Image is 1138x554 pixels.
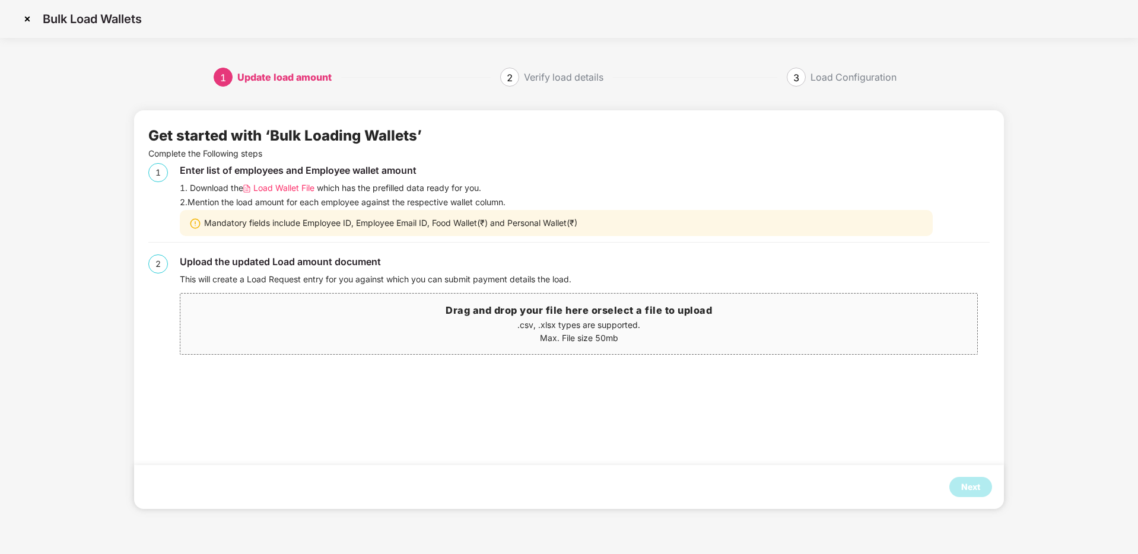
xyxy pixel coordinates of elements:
[253,182,314,195] span: Load Wallet File
[507,72,513,84] span: 2
[243,184,250,193] img: svg+xml;base64,PHN2ZyB4bWxucz0iaHR0cDovL3d3dy53My5vcmcvMjAwMC9zdmciIHdpZHRoPSIxMi4wNTMiIGhlaWdodD...
[180,332,977,345] p: Max. File size 50mb
[237,68,332,87] div: Update load amount
[148,147,989,160] p: Complete the Following steps
[180,254,989,269] div: Upload the updated Load amount document
[180,163,989,178] div: Enter list of employees and Employee wallet amount
[148,163,168,182] div: 1
[180,273,989,286] div: This will create a Load Request entry for you against which you can submit payment details the load.
[524,68,603,87] div: Verify load details
[180,210,932,236] div: Mandatory fields include Employee ID, Employee Email ID, Food Wallet(₹) and Personal Wallet(₹)
[189,218,201,230] img: svg+xml;base64,PHN2ZyBpZD0iV2FybmluZ18tXzIweDIwIiBkYXRhLW5hbWU9Ildhcm5pbmcgLSAyMHgyMCIgeG1sbnM9Im...
[180,319,977,332] p: .csv, .xlsx types are supported.
[148,125,422,147] div: Get started with ‘Bulk Loading Wallets’
[180,294,977,354] span: Drag and drop your file here orselect a file to upload.csv, .xlsx types are supported.Max. File s...
[180,303,977,319] h3: Drag and drop your file here or
[180,196,989,209] div: 2. Mention the load amount for each employee against the respective wallet column.
[810,68,897,87] div: Load Configuration
[793,72,799,84] span: 3
[602,304,713,316] span: select a file to upload
[220,72,226,84] span: 1
[148,254,168,273] div: 2
[43,12,142,26] p: Bulk Load Wallets
[18,9,37,28] img: svg+xml;base64,PHN2ZyBpZD0iQ3Jvc3MtMzJ4MzIiIHhtbG5zPSJodHRwOi8vd3d3LnczLm9yZy8yMDAwL3N2ZyIgd2lkdG...
[180,182,989,195] div: 1. Download the which has the prefilled data ready for you.
[961,480,980,493] div: Next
